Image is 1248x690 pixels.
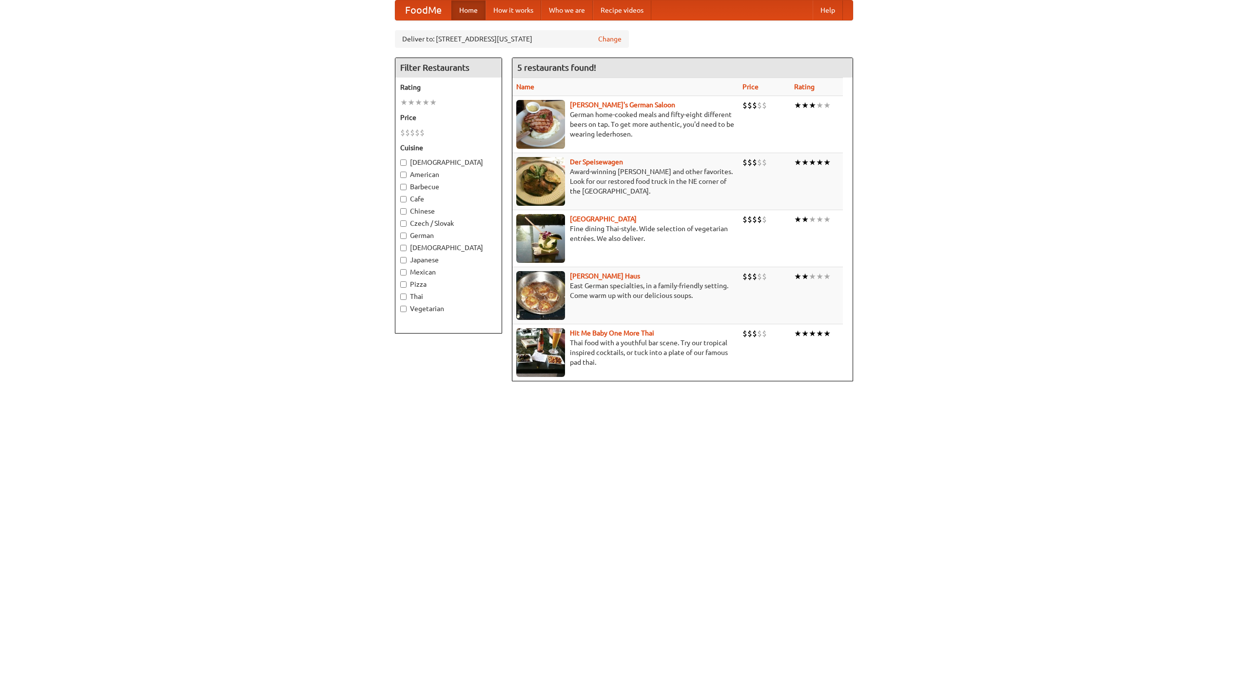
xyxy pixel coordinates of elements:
label: Thai [400,292,497,301]
li: $ [400,127,405,138]
input: Japanese [400,257,407,263]
h5: Price [400,113,497,122]
li: $ [757,100,762,111]
label: Japanese [400,255,497,265]
li: ★ [809,328,816,339]
a: [PERSON_NAME]'s German Saloon [570,101,675,109]
a: Help [813,0,843,20]
ng-pluralize: 5 restaurants found! [517,63,596,72]
input: Pizza [400,281,407,288]
a: How it works [486,0,541,20]
li: ★ [429,97,437,108]
li: $ [752,271,757,282]
li: $ [747,271,752,282]
input: Mexican [400,269,407,276]
li: ★ [408,97,415,108]
li: $ [762,328,767,339]
li: $ [762,157,767,168]
h5: Cuisine [400,143,497,153]
li: ★ [816,100,823,111]
img: kohlhaus.jpg [516,271,565,320]
label: Barbecue [400,182,497,192]
li: $ [762,214,767,225]
li: $ [742,100,747,111]
img: babythai.jpg [516,328,565,377]
li: $ [757,271,762,282]
p: German home-cooked meals and fifty-eight different beers on tap. To get more authentic, you'd nee... [516,110,735,139]
li: ★ [415,97,422,108]
div: Deliver to: [STREET_ADDRESS][US_STATE] [395,30,629,48]
p: Fine dining Thai-style. Wide selection of vegetarian entrées. We also deliver. [516,224,735,243]
a: Price [742,83,759,91]
a: Home [451,0,486,20]
li: ★ [816,157,823,168]
li: ★ [801,157,809,168]
li: $ [752,157,757,168]
li: ★ [809,271,816,282]
label: American [400,170,497,179]
li: ★ [400,97,408,108]
li: ★ [816,271,823,282]
li: $ [747,328,752,339]
li: $ [762,100,767,111]
li: ★ [823,271,831,282]
label: Cafe [400,194,497,204]
li: ★ [801,100,809,111]
a: Change [598,34,622,44]
input: American [400,172,407,178]
label: [DEMOGRAPHIC_DATA] [400,158,497,167]
p: Thai food with a youthful bar scene. Try our tropical inspired cocktails, or tuck into a plate of... [516,338,735,367]
li: $ [757,157,762,168]
h5: Rating [400,82,497,92]
li: ★ [823,214,831,225]
label: Mexican [400,267,497,277]
label: German [400,231,497,240]
label: Chinese [400,206,497,216]
input: Vegetarian [400,306,407,312]
li: $ [747,157,752,168]
li: ★ [801,214,809,225]
li: $ [420,127,425,138]
label: [DEMOGRAPHIC_DATA] [400,243,497,253]
input: Barbecue [400,184,407,190]
li: ★ [816,214,823,225]
li: $ [757,214,762,225]
li: $ [742,157,747,168]
a: [PERSON_NAME] Haus [570,272,640,280]
li: $ [762,271,767,282]
li: ★ [801,271,809,282]
li: $ [747,100,752,111]
li: $ [747,214,752,225]
input: [DEMOGRAPHIC_DATA] [400,245,407,251]
li: ★ [823,100,831,111]
input: Czech / Slovak [400,220,407,227]
label: Czech / Slovak [400,218,497,228]
input: Cafe [400,196,407,202]
img: satay.jpg [516,214,565,263]
li: $ [752,328,757,339]
a: Who we are [541,0,593,20]
input: Chinese [400,208,407,215]
p: Award-winning [PERSON_NAME] and other favorites. Look for our restored food truck in the NE corne... [516,167,735,196]
li: ★ [801,328,809,339]
li: ★ [823,157,831,168]
img: speisewagen.jpg [516,157,565,206]
h4: Filter Restaurants [395,58,502,78]
li: ★ [809,157,816,168]
a: FoodMe [395,0,451,20]
a: Der Speisewagen [570,158,623,166]
li: ★ [794,328,801,339]
li: $ [405,127,410,138]
a: Hit Me Baby One More Thai [570,329,654,337]
label: Pizza [400,279,497,289]
li: ★ [816,328,823,339]
li: ★ [809,100,816,111]
li: ★ [794,214,801,225]
li: $ [415,127,420,138]
label: Vegetarian [400,304,497,314]
li: $ [742,328,747,339]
